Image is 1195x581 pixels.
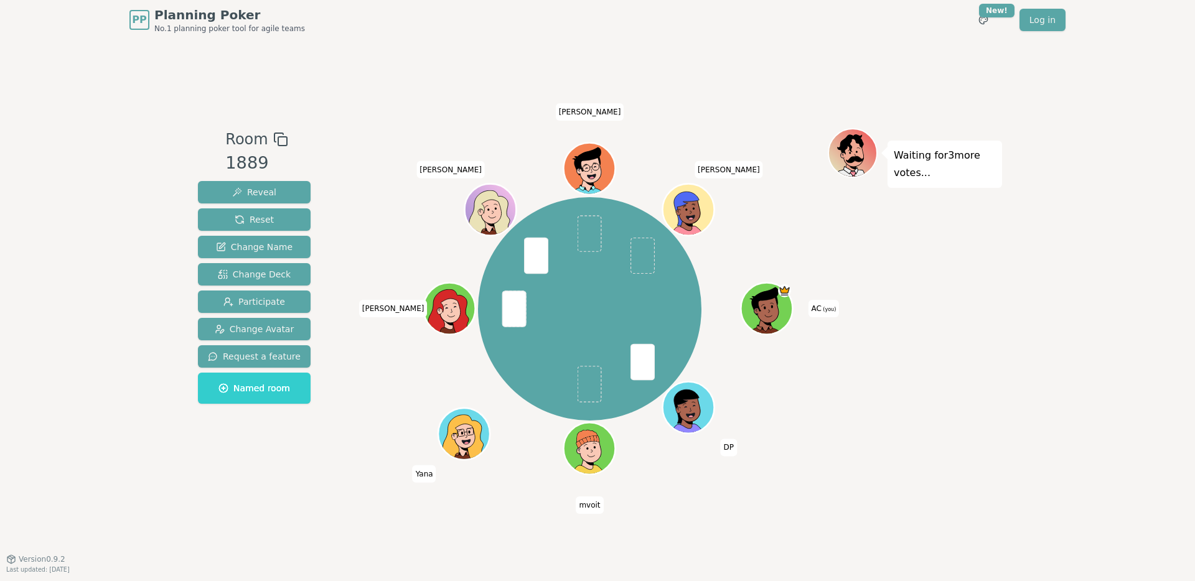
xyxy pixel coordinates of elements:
[208,350,301,363] span: Request a feature
[721,439,737,457] span: Click to change your name
[743,284,791,333] button: Click to change your avatar
[413,465,436,483] span: Click to change your name
[154,6,305,24] span: Planning Poker
[225,151,288,176] div: 1889
[132,12,146,27] span: PP
[198,373,311,404] button: Named room
[416,161,485,179] span: Click to change your name
[198,208,311,231] button: Reset
[779,284,792,297] span: AC is the host
[216,241,293,253] span: Change Name
[198,345,311,368] button: Request a feature
[223,295,285,308] span: Participate
[198,318,311,340] button: Change Avatar
[822,307,836,312] span: (you)
[1019,9,1066,31] a: Log in
[218,382,290,394] span: Named room
[808,300,839,317] span: Click to change your name
[556,103,624,121] span: Click to change your name
[359,300,428,317] span: Click to change your name
[894,147,996,182] p: Waiting for 3 more votes...
[198,263,311,286] button: Change Deck
[198,181,311,203] button: Reveal
[154,24,305,34] span: No.1 planning poker tool for agile teams
[215,323,294,335] span: Change Avatar
[576,496,603,514] span: Click to change your name
[6,566,70,573] span: Last updated: [DATE]
[695,161,763,179] span: Click to change your name
[979,4,1015,17] div: New!
[129,6,305,34] a: PPPlanning PokerNo.1 planning poker tool for agile teams
[198,236,311,258] button: Change Name
[225,128,268,151] span: Room
[6,554,65,564] button: Version0.9.2
[972,9,995,31] button: New!
[232,186,276,198] span: Reveal
[19,554,65,564] span: Version 0.9.2
[235,213,274,226] span: Reset
[198,290,311,313] button: Participate
[218,268,291,281] span: Change Deck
